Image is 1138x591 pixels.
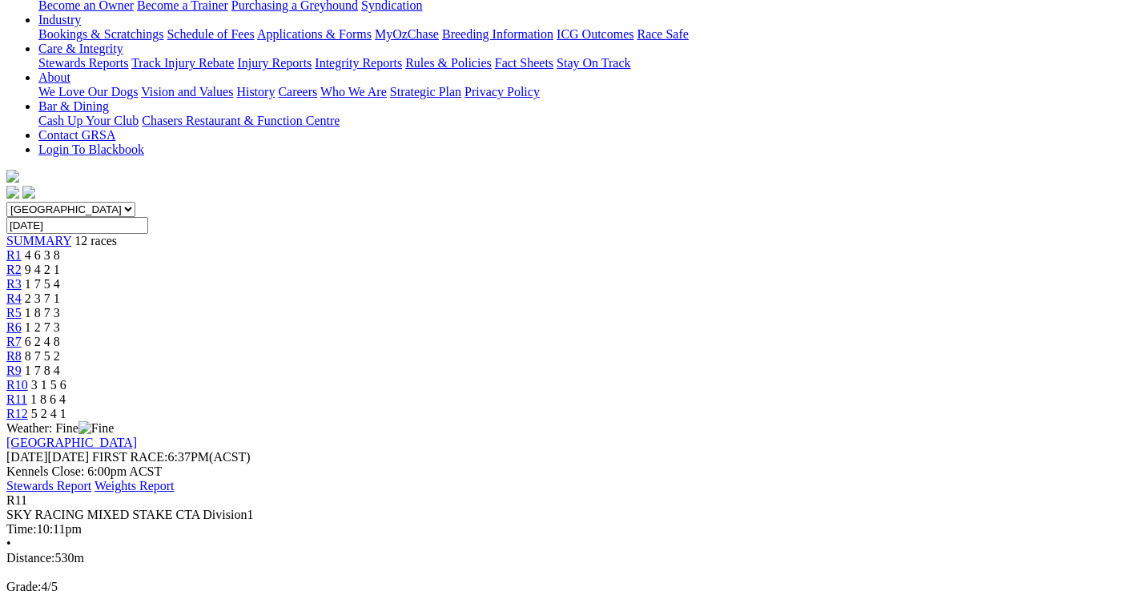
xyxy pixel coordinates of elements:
[278,85,317,98] a: Careers
[38,13,81,26] a: Industry
[25,349,60,363] span: 8 7 5 2
[6,234,71,247] a: SUMMARY
[30,392,66,406] span: 1 8 6 4
[25,364,60,377] span: 1 7 8 4
[6,378,28,392] a: R10
[6,407,28,420] a: R12
[557,56,630,70] a: Stay On Track
[6,421,114,435] span: Weather: Fine
[236,85,275,98] a: History
[464,85,540,98] a: Privacy Policy
[6,291,22,305] a: R4
[6,392,27,406] a: R11
[6,436,137,449] a: [GEOGRAPHIC_DATA]
[74,234,117,247] span: 12 races
[141,85,233,98] a: Vision and Values
[6,186,19,199] img: facebook.svg
[495,56,553,70] a: Fact Sheets
[390,85,461,98] a: Strategic Plan
[38,85,138,98] a: We Love Our Dogs
[38,56,128,70] a: Stewards Reports
[25,263,60,276] span: 9 4 2 1
[31,407,66,420] span: 5 2 4 1
[6,320,22,334] a: R6
[6,450,89,464] span: [DATE]
[442,27,553,41] a: Breeding Information
[405,56,492,70] a: Rules & Policies
[31,378,66,392] span: 3 1 5 6
[22,186,35,199] img: twitter.svg
[6,263,22,276] a: R2
[6,306,22,320] a: R5
[6,364,22,377] a: R9
[6,349,22,363] a: R8
[6,508,1132,522] div: SKY RACING MIXED STAKE CTA Division1
[131,56,234,70] a: Track Injury Rebate
[38,85,1132,99] div: About
[25,248,60,262] span: 4 6 3 8
[94,479,175,492] a: Weights Report
[320,85,387,98] a: Who We Are
[38,27,1132,42] div: Industry
[38,56,1132,70] div: Care & Integrity
[6,248,22,262] a: R1
[38,114,139,127] a: Cash Up Your Club
[6,551,1132,565] div: 530m
[38,114,1132,128] div: Bar & Dining
[92,450,167,464] span: FIRST RACE:
[25,320,60,334] span: 1 2 7 3
[142,114,340,127] a: Chasers Restaurant & Function Centre
[6,277,22,291] a: R3
[25,306,60,320] span: 1 8 7 3
[25,335,60,348] span: 6 2 4 8
[375,27,439,41] a: MyOzChase
[6,493,27,507] span: R11
[167,27,254,41] a: Schedule of Fees
[25,291,60,305] span: 2 3 7 1
[6,217,148,234] input: Select date
[38,42,123,55] a: Care & Integrity
[6,537,11,550] span: •
[38,143,144,156] a: Login To Blackbook
[6,522,37,536] span: Time:
[38,99,109,113] a: Bar & Dining
[6,464,1132,479] div: Kennels Close: 6:00pm ACST
[38,27,163,41] a: Bookings & Scratchings
[237,56,312,70] a: Injury Reports
[6,170,19,183] img: logo-grsa-white.png
[557,27,633,41] a: ICG Outcomes
[6,450,48,464] span: [DATE]
[38,128,115,142] a: Contact GRSA
[637,27,688,41] a: Race Safe
[6,551,54,565] span: Distance:
[92,450,251,464] span: 6:37PM(ACST)
[25,277,60,291] span: 1 7 5 4
[6,335,22,348] a: R7
[6,479,91,492] a: Stewards Report
[315,56,402,70] a: Integrity Reports
[6,522,1132,537] div: 10:11pm
[38,70,70,84] a: About
[257,27,372,41] a: Applications & Forms
[78,421,114,436] img: Fine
